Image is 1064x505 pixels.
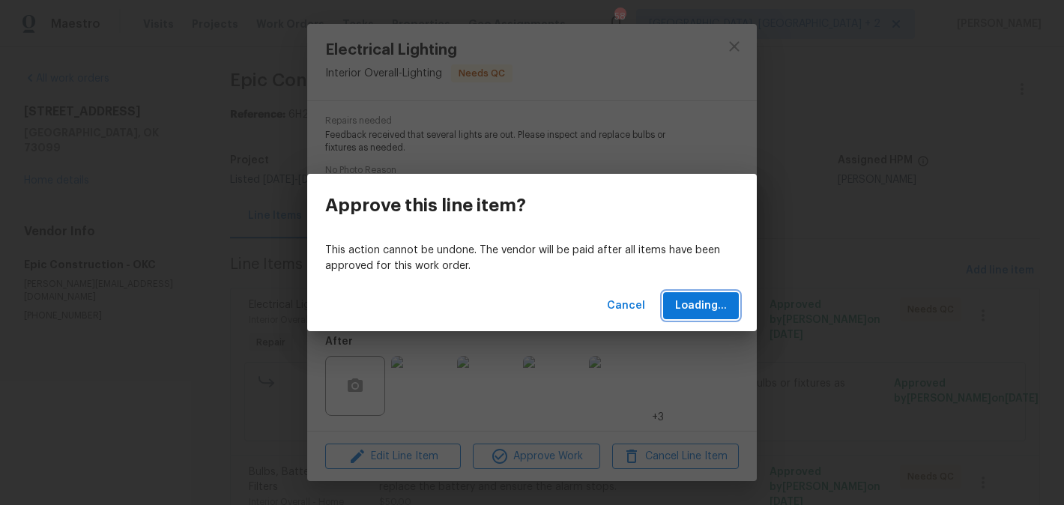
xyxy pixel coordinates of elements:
[607,297,645,315] span: Cancel
[325,243,739,274] p: This action cannot be undone. The vendor will be paid after all items have been approved for this...
[601,292,651,320] button: Cancel
[325,195,526,216] h3: Approve this line item?
[663,292,739,320] button: Loading...
[675,297,727,315] span: Loading...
